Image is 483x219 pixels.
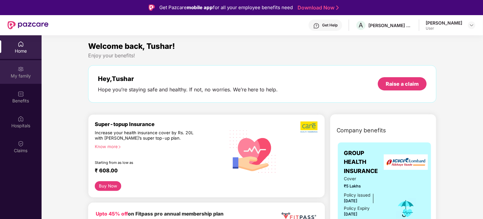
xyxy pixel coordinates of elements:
[384,154,428,170] img: insurerLogo
[98,75,278,83] div: Hey, Tushar
[344,212,358,216] span: [DATE]
[313,23,320,29] img: svg+xml;base64,PHN2ZyBpZD0iSGVscC0zMngzMiIgeG1sbnM9Imh0dHA6Ly93d3cudzMub3JnLzIwMDAvc3ZnIiB3aWR0aD...
[426,26,462,31] div: User
[359,21,363,29] span: A
[18,41,24,47] img: svg+xml;base64,PHN2ZyBpZD0iSG9tZSIgeG1sbnM9Imh0dHA6Ly93d3cudzMub3JnLzIwMDAvc3ZnIiB3aWR0aD0iMjAiIG...
[344,183,387,189] span: ₹5 Lakhs
[344,205,370,212] div: Policy Expiry
[95,167,219,175] div: ₹ 608.00
[344,192,371,199] div: Policy issued
[426,20,462,26] div: [PERSON_NAME]
[98,86,278,93] div: Hope you’re staying safe and healthy. If not, no worries. We’re here to help.
[344,199,358,203] span: [DATE]
[18,116,24,122] img: svg+xml;base64,PHN2ZyBpZD0iSG9zcGl0YWxzIiB4bWxucz0iaHR0cDovL3d3dy53My5vcmcvMjAwMC9zdmciIHdpZHRoPS...
[300,121,318,133] img: b5dec4f62d2307b9de63beb79f102df3.png
[344,149,387,176] span: GROUP HEALTH INSURANCE
[18,66,24,72] img: svg+xml;base64,PHN2ZyB3aWR0aD0iMjAiIGhlaWdodD0iMjAiIHZpZXdCb3g9IjAgMCAyMCAyMCIgZmlsbD0ibm9uZSIgeG...
[386,80,419,87] div: Raise a claim
[95,181,122,191] button: Buy Now
[368,22,412,28] div: [PERSON_NAME] OPERATIONS PRIVATE LIMITED
[149,4,155,11] img: Logo
[96,211,128,217] b: Upto 45% off
[96,211,224,217] b: on Fitpass pro annual membership plan
[469,23,474,28] img: svg+xml;base64,PHN2ZyBpZD0iRHJvcGRvd24tMzJ4MzIiIHhtbG5zPSJodHRwOi8vd3d3LnczLm9yZy8yMDAwL3N2ZyIgd2...
[95,160,198,165] div: Starting from as low as
[88,52,437,59] div: Enjoy your benefits!
[118,145,121,149] span: right
[159,4,293,11] div: Get Pazcare for all your employee benefits need
[95,144,221,148] div: Know more
[225,123,281,180] img: svg+xml;base64,PHN2ZyB4bWxucz0iaHR0cDovL3d3dy53My5vcmcvMjAwMC9zdmciIHhtbG5zOnhsaW5rPSJodHRwOi8vd3...
[187,4,213,10] strong: mobile app
[95,121,225,127] div: Super-topup Insurance
[18,91,24,97] img: svg+xml;base64,PHN2ZyBpZD0iQmVuZWZpdHMiIHhtbG5zPSJodHRwOi8vd3d3LnczLm9yZy8yMDAwL3N2ZyIgd2lkdGg9Ij...
[95,130,198,141] div: Increase your health insurance cover by Rs. 20L with [PERSON_NAME]’s super top-up plan.
[88,42,175,51] span: Welcome back, Tushar!
[337,126,386,135] span: Company benefits
[344,176,387,182] span: Cover
[396,198,416,219] img: icon
[298,4,337,11] a: Download Now
[336,4,339,11] img: Stroke
[8,21,48,29] img: New Pazcare Logo
[322,23,338,28] div: Get Help
[18,141,24,147] img: svg+xml;base64,PHN2ZyBpZD0iQ2xhaW0iIHhtbG5zPSJodHRwOi8vd3d3LnczLm9yZy8yMDAwL3N2ZyIgd2lkdGg9IjIwIi...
